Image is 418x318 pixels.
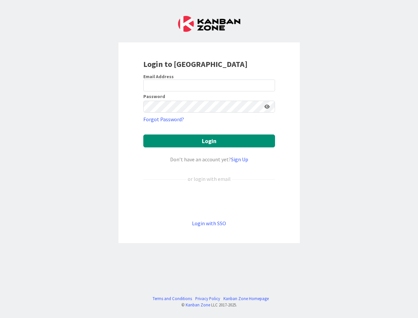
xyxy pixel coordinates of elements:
[223,295,269,302] a: Kanban Zone Homepage
[149,302,269,308] div: © LLC 2017- 2025 .
[178,16,240,32] img: Kanban Zone
[192,220,226,227] a: Login with SSO
[186,302,210,307] a: Kanban Zone
[186,175,232,183] div: or login with email
[143,134,275,147] button: Login
[140,194,278,208] iframe: Sign in with Google Button
[195,295,220,302] a: Privacy Policy
[231,156,248,163] a: Sign Up
[143,94,165,99] label: Password
[143,155,275,163] div: Don’t have an account yet?
[143,74,174,79] label: Email Address
[153,295,192,302] a: Terms and Conditions
[143,115,184,123] a: Forgot Password?
[143,59,248,69] b: Login to [GEOGRAPHIC_DATA]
